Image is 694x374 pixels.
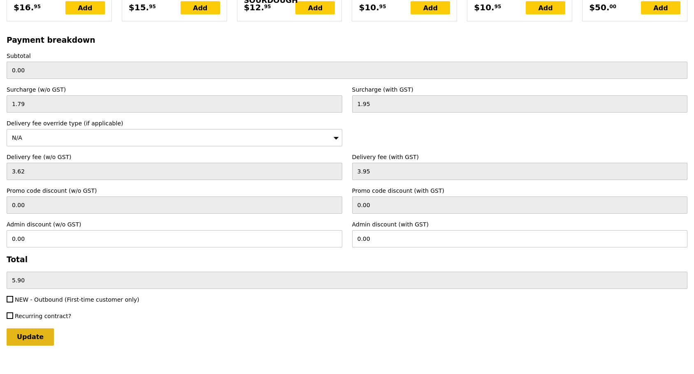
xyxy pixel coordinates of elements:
[7,85,342,94] label: Surcharge (w/o GST)
[352,220,688,229] label: Admin discount (with GST)
[12,134,22,141] span: N/A
[474,1,494,14] span: $10.
[352,187,688,195] label: Promo code discount (with GST)
[129,1,149,14] span: $15.
[7,36,687,44] h3: Payment breakdown
[264,3,271,10] span: 95
[526,1,565,14] div: Add
[7,296,13,302] input: NEW - Outbound (First-time customer only)
[352,153,688,161] label: Delivery fee (with GST)
[7,119,342,127] label: Delivery fee override type (if applicable)
[7,220,342,229] label: Admin discount (w/o GST)
[7,187,342,195] label: Promo code discount (w/o GST)
[15,313,71,319] span: Recurring contract?
[7,52,687,60] label: Subtotal
[641,1,680,14] div: Add
[359,1,379,14] span: $10.
[34,3,41,10] span: 95
[610,3,617,10] span: 00
[295,1,335,14] div: Add
[379,3,386,10] span: 95
[7,153,342,161] label: Delivery fee (w/o GST)
[352,85,688,94] label: Surcharge (with GST)
[15,296,139,303] span: NEW - Outbound (First-time customer only)
[149,3,156,10] span: 95
[65,1,105,14] div: Add
[7,312,13,319] input: Recurring contract?
[244,1,264,14] span: $12.
[181,1,220,14] div: Add
[411,1,450,14] div: Add
[14,1,34,14] span: $16.
[7,255,687,264] h3: Total
[589,1,609,14] span: $50.
[494,3,501,10] span: 95
[7,328,54,346] input: Update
